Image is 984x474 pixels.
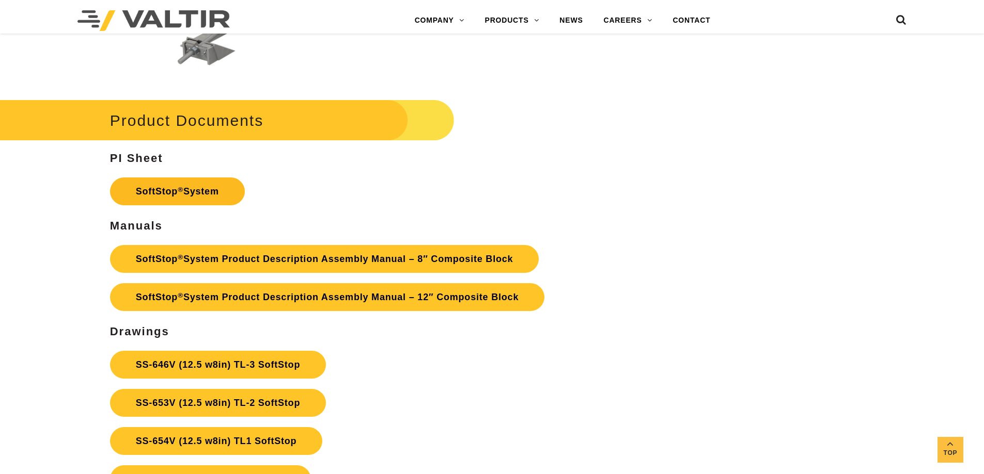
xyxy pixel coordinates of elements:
[110,245,539,273] a: SoftStop®System Product Description Assembly Manual – 8″ Composite Block
[178,291,183,299] sup: ®
[110,427,323,455] a: SS-654V (12.5 w8in) TL1 SoftStop
[938,437,963,463] a: Top
[178,253,183,261] sup: ®
[178,186,183,193] sup: ®
[110,219,163,232] strong: Manuals
[110,351,326,379] a: SS-646V (12.5 w8in) TL-3 SoftStop
[110,177,245,205] a: SoftStop®System
[475,10,550,31] a: PRODUCTS
[110,283,544,311] a: SoftStop®System Product Description Assembly Manual – 12″ Composite Block
[549,10,593,31] a: NEWS
[110,389,326,417] a: SS-653V (12.5 w8in) TL-2 SoftStop
[110,325,169,338] strong: Drawings
[110,152,163,165] strong: PI Sheet
[77,10,230,31] img: Valtir
[938,447,963,459] span: Top
[593,10,663,31] a: CAREERS
[662,10,721,31] a: CONTACT
[404,10,475,31] a: COMPANY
